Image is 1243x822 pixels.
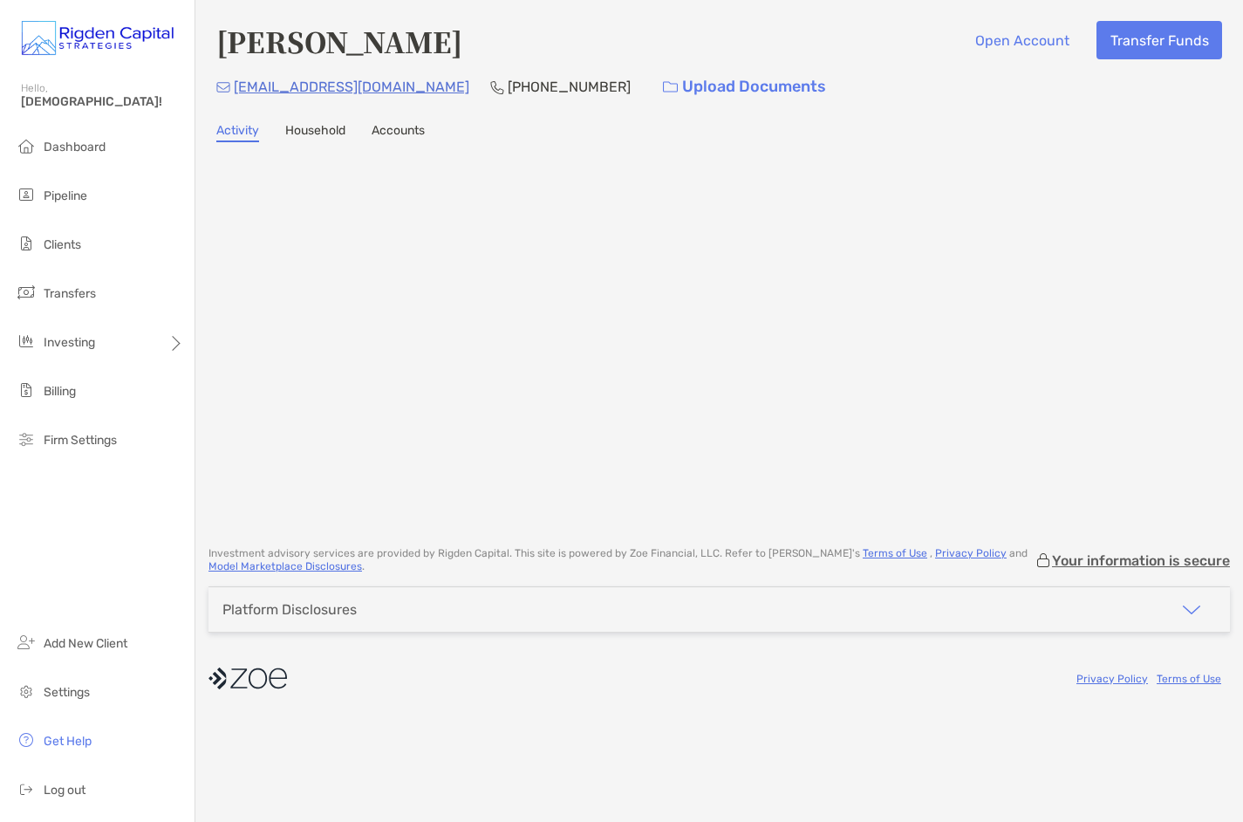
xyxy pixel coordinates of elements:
div: Platform Disclosures [222,601,357,618]
a: Privacy Policy [1076,673,1148,685]
span: Pipeline [44,188,87,203]
button: Transfer Funds [1096,21,1222,59]
img: firm-settings icon [16,428,37,449]
img: add_new_client icon [16,632,37,653]
img: logout icon [16,778,37,799]
a: Terms of Use [863,547,927,559]
span: Log out [44,783,85,798]
span: Add New Client [44,636,127,651]
span: Clients [44,237,81,252]
span: [DEMOGRAPHIC_DATA]! [21,94,184,109]
span: Dashboard [44,140,106,154]
img: Phone Icon [490,80,504,94]
a: Terms of Use [1157,673,1221,685]
img: button icon [663,81,678,93]
button: Open Account [961,21,1083,59]
img: billing icon [16,380,37,401]
img: Email Icon [216,82,230,92]
span: Get Help [44,734,92,749]
p: Investment advisory services are provided by Rigden Capital . This site is powered by Zoe Financi... [208,547,1035,573]
a: Household [285,123,345,142]
a: Accounts [372,123,425,142]
h4: [PERSON_NAME] [216,21,462,61]
img: icon arrow [1181,599,1202,620]
img: get-help icon [16,730,37,750]
span: Firm Settings [44,433,117,448]
img: pipeline icon [16,184,37,205]
a: Privacy Policy [935,547,1007,559]
a: Activity [216,123,259,142]
img: Zoe Logo [21,7,174,70]
a: Model Marketplace Disclosures [208,560,362,572]
p: [EMAIL_ADDRESS][DOMAIN_NAME] [234,76,469,98]
span: Investing [44,335,95,350]
p: [PHONE_NUMBER] [508,76,631,98]
p: Your information is secure [1052,552,1230,569]
img: transfers icon [16,282,37,303]
img: clients icon [16,233,37,254]
img: investing icon [16,331,37,352]
a: Upload Documents [652,68,837,106]
img: company logo [208,659,287,698]
img: dashboard icon [16,135,37,156]
span: Transfers [44,286,96,301]
img: settings icon [16,681,37,702]
span: Settings [44,685,90,700]
span: Billing [44,384,76,399]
